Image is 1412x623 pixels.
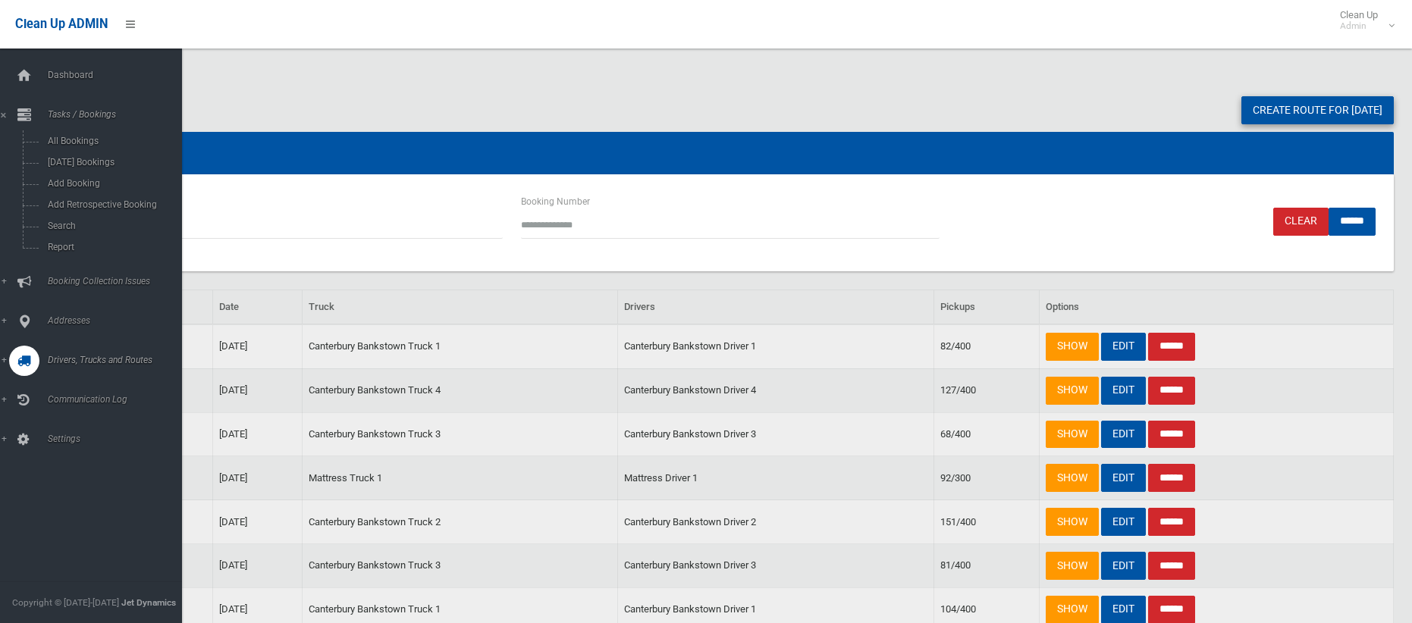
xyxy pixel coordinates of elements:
[302,368,618,412] td: Canterbury Bankstown Truck 4
[1046,333,1099,361] a: SHOW
[933,290,1040,324] th: Pickups
[43,242,169,252] span: Report
[1046,464,1099,492] a: SHOW
[1046,552,1099,580] a: SHOW
[43,157,169,167] span: [DATE] Bookings
[15,17,108,31] span: Clean Up ADMIN
[1046,421,1099,449] a: SHOW
[302,544,618,588] td: Canterbury Bankstown Truck 3
[212,412,302,456] td: [DATE]
[1332,9,1393,32] span: Clean Up
[618,500,934,544] td: Canterbury Bankstown Driver 2
[43,434,182,444] span: Settings
[43,315,182,326] span: Addresses
[12,597,119,608] span: Copyright © [DATE]-[DATE]
[212,290,302,324] th: Date
[1101,333,1146,361] a: EDIT
[212,544,302,588] td: [DATE]
[302,500,618,544] td: Canterbury Bankstown Truck 2
[67,103,1394,120] h3: Manage Routes
[302,324,618,368] td: Canterbury Bankstown Truck 1
[933,456,1040,500] td: 92/300
[43,70,182,80] span: Dashboard
[302,290,618,324] th: Truck
[1101,508,1146,536] a: EDIT
[1101,552,1146,580] a: EDIT
[43,221,169,231] span: Search
[933,412,1040,456] td: 68/400
[302,412,618,456] td: Canterbury Bankstown Truck 3
[302,456,618,500] td: Mattress Truck 1
[43,355,182,365] span: Drivers, Trucks and Routes
[618,544,934,588] td: Canterbury Bankstown Driver 3
[1046,377,1099,405] a: SHOW
[1046,508,1099,536] a: SHOW
[212,368,302,412] td: [DATE]
[933,368,1040,412] td: 127/400
[43,109,182,120] span: Tasks / Bookings
[1273,208,1329,236] a: Clear
[212,500,302,544] td: [DATE]
[521,193,590,210] label: Booking Number
[618,290,934,324] th: Drivers
[1101,377,1146,405] a: EDIT
[1340,20,1378,32] small: Admin
[933,324,1040,368] td: 82/400
[1101,464,1146,492] a: EDIT
[43,136,169,146] span: All Bookings
[43,178,169,189] span: Add Booking
[43,276,182,286] span: Booking Collection Issues
[1101,421,1146,449] a: EDIT
[618,324,934,368] td: Canterbury Bankstown Driver 1
[43,199,169,210] span: Add Retrospective Booking
[618,412,934,456] td: Canterbury Bankstown Driver 3
[121,597,176,608] strong: Jet Dynamics
[618,368,934,412] td: Canterbury Bankstown Driver 4
[933,544,1040,588] td: 81/400
[212,456,302,500] td: [DATE]
[212,324,302,368] td: [DATE]
[1241,96,1394,124] a: Create route for [DATE]
[618,456,934,500] td: Mattress Driver 1
[933,500,1040,544] td: 151/400
[1040,290,1394,324] th: Options
[43,394,182,405] span: Communication Log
